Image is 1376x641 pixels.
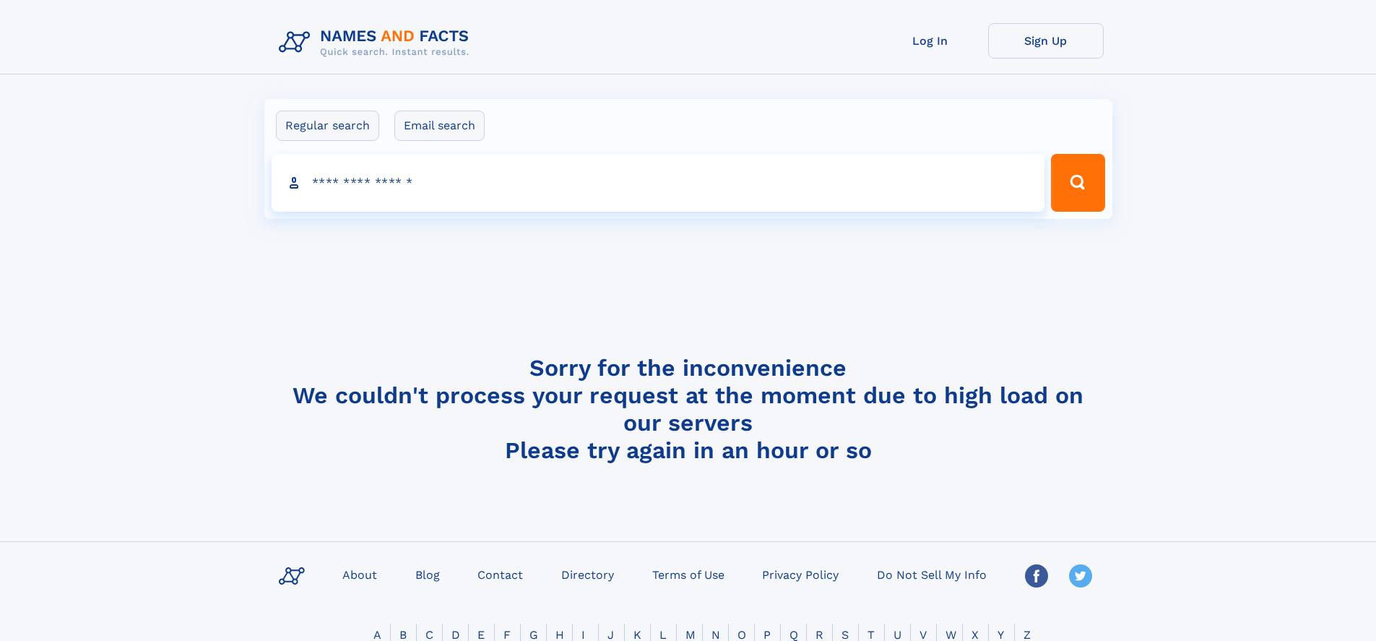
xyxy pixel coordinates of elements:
a: Blog [410,564,446,585]
a: Do Not Sell My Info [871,564,992,585]
a: Directory [555,564,620,585]
a: Log In [873,23,988,59]
a: Sign Up [988,23,1104,59]
button: Search Button [1051,154,1104,212]
a: Privacy Policy [756,564,844,585]
label: Email search [394,111,485,141]
img: Logo Names and Facts [273,23,481,62]
img: Facebook [1025,564,1048,588]
input: search input [272,154,1045,212]
a: About [337,564,383,585]
a: Terms of Use [646,564,730,585]
h4: Sorry for the inconvenience We couldn't process your request at the moment due to high load on ou... [273,354,1104,464]
a: Contact [472,564,529,585]
img: Twitter [1069,564,1092,588]
label: Regular search [276,111,379,141]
